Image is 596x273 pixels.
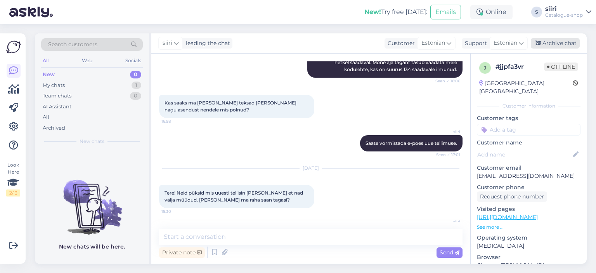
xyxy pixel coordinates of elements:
div: New [43,71,55,78]
div: 0 [130,71,141,78]
span: siiri [163,39,172,47]
div: Archive chat [531,38,580,49]
div: 1 [132,82,141,89]
p: Customer phone [477,183,580,191]
span: Seen ✓ 17:01 [431,152,460,158]
span: Send [440,249,459,256]
div: Online [470,5,513,19]
div: Customer [385,39,415,47]
div: Private note [159,247,205,258]
div: Team chats [43,92,71,100]
p: Customer email [477,164,580,172]
div: 0 [130,92,141,100]
p: [EMAIL_ADDRESS][DOMAIN_NAME] [477,172,580,180]
div: 2 / 3 [6,190,20,196]
span: Tere! Neid püksid mis uuesti tellisin [PERSON_NAME] et nad välja müüdud. [PERSON_NAME] ma raha sa... [165,190,304,203]
div: Try free [DATE]: [364,7,427,17]
a: [URL][DOMAIN_NAME] [477,214,538,221]
span: New chats [80,138,104,145]
span: Offline [544,63,578,71]
span: Estonian [421,39,445,47]
div: # jjpfa3vr [496,62,544,71]
span: Kas saaks ma [PERSON_NAME] teksad [PERSON_NAME] nagu asendust nendele mis polnud? [165,100,298,113]
span: Estonian [494,39,517,47]
p: Customer name [477,139,580,147]
p: Browser [477,253,580,261]
div: All [41,56,50,66]
p: [MEDICAL_DATA] [477,242,580,250]
span: 16:58 [161,118,191,124]
div: Look Here [6,162,20,196]
b: New! [364,8,381,16]
span: Seen ✓ 16:06 [431,78,460,84]
a: siiriCatalogue-shop [545,6,591,18]
img: No chats [35,166,149,236]
div: Request phone number [477,191,547,202]
p: New chats will be here. [59,243,125,251]
input: Add name [477,150,572,159]
div: [DATE] [159,165,463,172]
div: Web [80,56,94,66]
p: Customer tags [477,114,580,122]
span: siiri [431,129,460,135]
span: 15:30 [161,209,191,214]
div: leading the chat [183,39,230,47]
span: Search customers [48,40,97,49]
div: AI Assistant [43,103,71,111]
div: All [43,113,49,121]
div: Catalogue-shop [545,12,583,18]
div: My chats [43,82,65,89]
p: Visited pages [477,205,580,213]
div: siiri [545,6,583,12]
div: S [531,7,542,17]
img: Askly Logo [6,40,21,54]
span: j [484,65,486,71]
input: Add a tag [477,124,580,136]
p: Operating system [477,234,580,242]
span: Saate vormistada e-poes uue tellimuse. [366,140,457,146]
p: Chrome [TECHNICAL_ID] [477,261,580,270]
p: See more ... [477,224,580,231]
div: Support [462,39,487,47]
button: Emails [430,5,461,19]
div: Customer information [477,103,580,110]
div: [GEOGRAPHIC_DATA], [GEOGRAPHIC_DATA] [479,79,573,96]
span: siiri [431,219,460,225]
div: Socials [124,56,143,66]
div: Archived [43,124,65,132]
